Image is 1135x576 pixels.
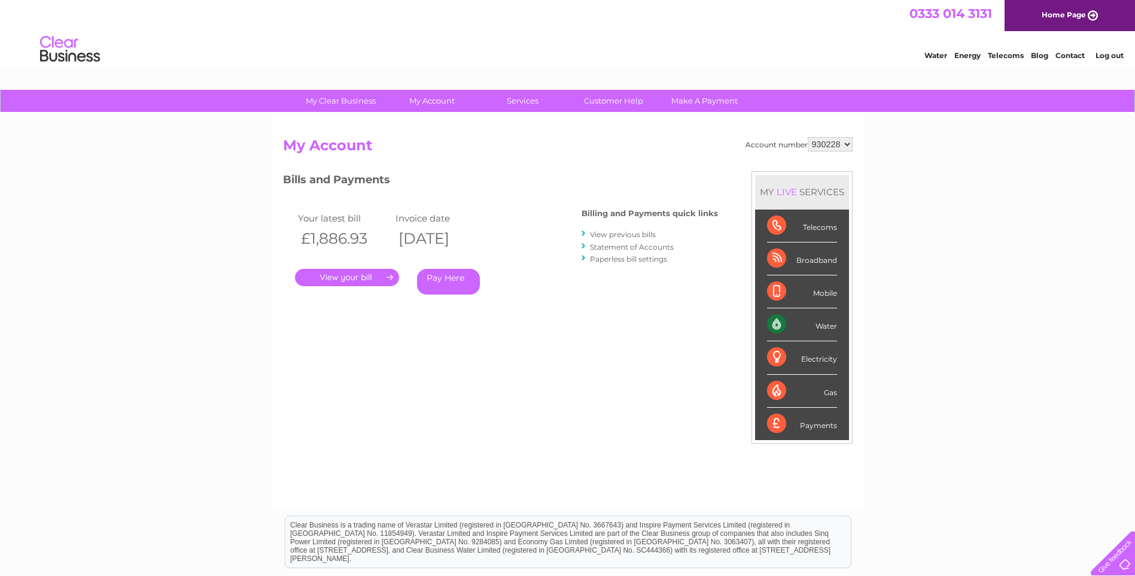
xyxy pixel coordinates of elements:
[417,269,480,295] a: Pay Here
[590,242,674,251] a: Statement of Accounts
[954,51,981,60] a: Energy
[909,6,992,21] a: 0333 014 3131
[767,308,837,341] div: Water
[473,90,572,112] a: Services
[767,341,837,374] div: Electricity
[39,31,101,68] img: logo.png
[564,90,663,112] a: Customer Help
[655,90,754,112] a: Make A Payment
[295,210,393,226] td: Your latest bill
[590,254,667,263] a: Paperless bill settings
[382,90,481,112] a: My Account
[1096,51,1124,60] a: Log out
[283,137,853,160] h2: My Account
[988,51,1024,60] a: Telecoms
[767,210,837,242] div: Telecoms
[1031,51,1048,60] a: Blog
[924,51,947,60] a: Water
[392,210,491,226] td: Invoice date
[283,171,718,192] h3: Bills and Payments
[767,275,837,308] div: Mobile
[582,209,718,218] h4: Billing and Payments quick links
[392,226,491,251] th: [DATE]
[774,186,799,198] div: LIVE
[1055,51,1085,60] a: Contact
[295,269,399,286] a: .
[291,90,390,112] a: My Clear Business
[745,137,853,151] div: Account number
[295,226,393,251] th: £1,886.93
[755,175,849,209] div: MY SERVICES
[590,230,656,239] a: View previous bills
[285,7,851,58] div: Clear Business is a trading name of Verastar Limited (registered in [GEOGRAPHIC_DATA] No. 3667643...
[767,408,837,440] div: Payments
[767,242,837,275] div: Broadband
[767,375,837,408] div: Gas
